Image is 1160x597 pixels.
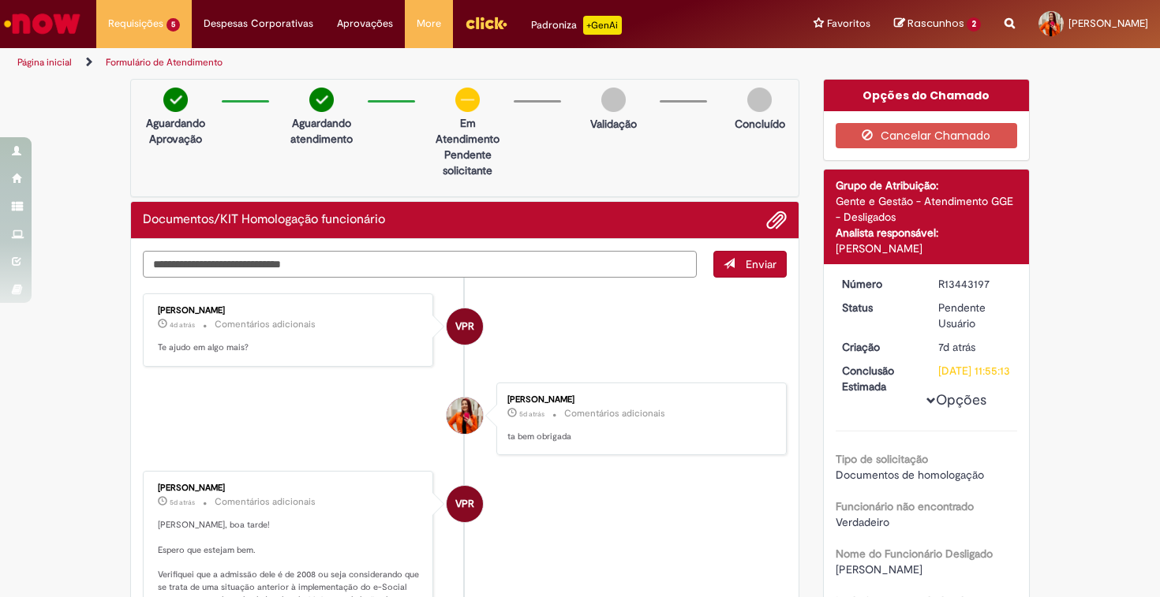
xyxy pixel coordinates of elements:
span: 5d atrás [170,498,195,507]
span: VPR [455,308,474,345]
div: [DATE] 11:55:13 [938,363,1012,379]
span: [PERSON_NAME] [836,562,922,576]
div: [PERSON_NAME] [507,395,770,405]
dt: Status [830,300,927,315]
p: Pendente solicitante [429,147,506,178]
ul: Trilhas de página [12,48,761,77]
dt: Criação [830,339,927,355]
span: VPR [455,485,474,523]
span: 4d atrás [170,320,195,330]
button: Adicionar anexos [766,210,787,230]
h2: Documentos/KIT Homologação funcionário Histórico de tíquete [143,213,385,227]
p: ta bem obrigada [507,431,770,443]
div: [PERSON_NAME] [158,483,421,493]
span: Aprovações [337,16,393,32]
span: Requisições [108,16,163,32]
p: Aguardando Aprovação [137,115,214,147]
img: click_logo_yellow_360x200.png [465,11,507,35]
p: Em Atendimento [429,115,506,147]
div: Vanessa Paiva Ribeiro [447,308,483,345]
textarea: Digite sua mensagem aqui... [143,251,697,278]
span: Enviar [746,257,776,271]
span: Favoritos [827,16,870,32]
time: 27/08/2025 12:38:28 [170,498,195,507]
img: img-circle-grey.png [747,88,772,112]
small: Comentários adicionais [215,318,316,331]
button: Cancelar Chamado [836,123,1018,148]
div: Opções do Chamado [824,80,1030,111]
p: +GenAi [583,16,622,35]
div: R13443197 [938,276,1012,292]
time: 28/08/2025 07:20:48 [519,409,544,419]
span: Despesas Corporativas [204,16,313,32]
img: check-circle-green.png [309,88,334,112]
button: Enviar [713,251,787,278]
img: check-circle-green.png [163,88,188,112]
span: Documentos de homologação [836,468,984,482]
div: Vanessa Paiva Ribeiro [447,486,483,522]
div: Pendente Usuário [938,300,1012,331]
span: 5 [167,18,180,32]
dt: Conclusão Estimada [830,363,927,394]
div: [PERSON_NAME] [158,306,421,315]
img: circle-minus.png [455,88,480,112]
img: ServiceNow [2,8,83,39]
div: Padroniza [531,16,622,35]
div: 25/08/2025 09:55:09 [938,339,1012,355]
p: Concluído [735,116,785,132]
span: Rascunhos [907,16,964,31]
dt: Número [830,276,927,292]
div: Caroline Gewehr Engel [447,397,483,434]
span: [PERSON_NAME] [1068,17,1148,30]
a: Formulário de Atendimento [106,56,223,69]
small: Comentários adicionais [215,495,316,509]
span: 7d atrás [938,340,975,354]
time: 28/08/2025 17:39:31 [170,320,195,330]
img: img-circle-grey.png [601,88,626,112]
div: Analista responsável: [836,225,1018,241]
span: 5d atrás [519,409,544,419]
div: Grupo de Atribuição: [836,177,1018,193]
small: Comentários adicionais [564,407,665,420]
b: Tipo de solicitação [836,452,928,466]
b: Nome do Funcionário Desligado [836,547,993,561]
span: 2 [967,17,981,32]
span: More [417,16,441,32]
a: Rascunhos [894,17,981,32]
p: Validação [590,116,637,132]
div: [PERSON_NAME] [836,241,1018,256]
span: Verdadeiro [836,515,889,529]
div: Gente e Gestão - Atendimento GGE - Desligados [836,193,1018,225]
b: Funcionário não encontrado [836,499,974,513]
p: Aguardando atendimento [283,115,360,147]
p: Te ajudo em algo mais? [158,341,421,354]
a: Página inicial [17,56,72,69]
